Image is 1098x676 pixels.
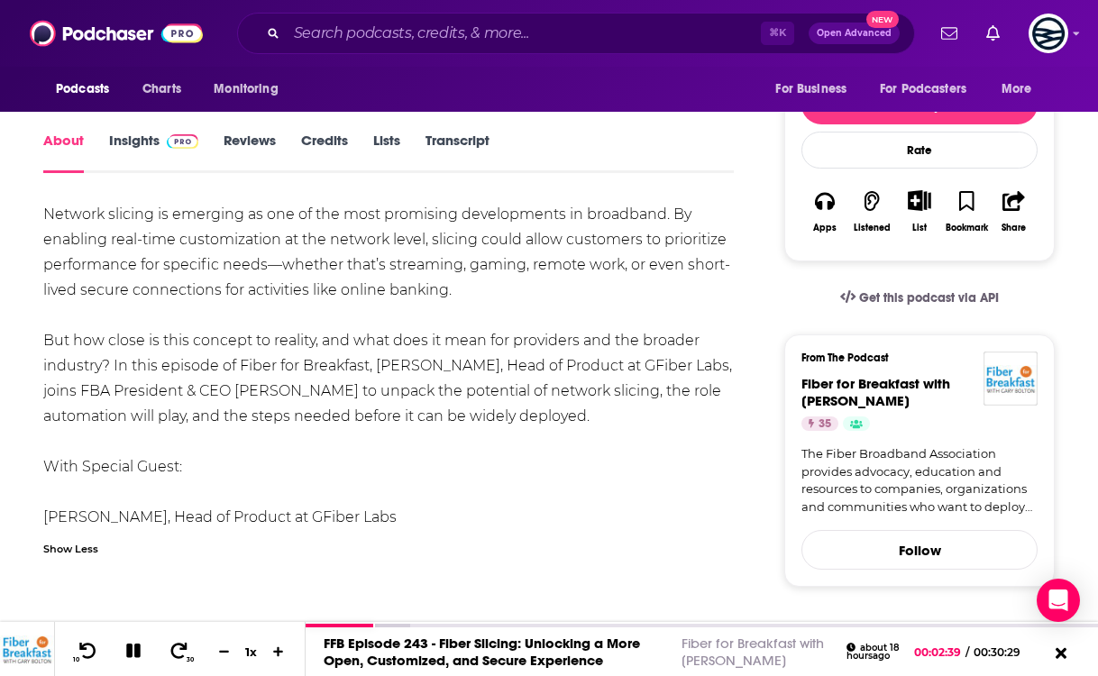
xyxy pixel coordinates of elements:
[817,29,892,38] span: Open Advanced
[979,18,1007,49] a: Show notifications dropdown
[1029,14,1068,53] button: Show profile menu
[984,352,1038,406] img: Fiber for Breakfast with Gary Bolton
[1029,14,1068,53] span: Logged in as GlobalPrairie
[969,645,1039,659] span: 00:30:29
[801,132,1038,169] div: Rate
[946,223,988,233] div: Bookmark
[1029,14,1068,53] img: User Profile
[991,178,1038,244] button: Share
[236,644,267,659] div: 1 x
[1002,77,1032,102] span: More
[868,72,993,106] button: open menu
[131,72,192,106] a: Charts
[801,375,950,409] span: Fiber for Breakfast with [PERSON_NAME]
[201,72,301,106] button: open menu
[914,645,965,659] span: 00:02:39
[880,77,966,102] span: For Podcasters
[287,19,761,48] input: Search podcasts, credits, & more...
[826,276,1013,320] a: Get this podcast via API
[30,16,203,50] img: Podchaser - Follow, Share and Rate Podcasts
[819,416,831,434] span: 35
[43,72,133,106] button: open menu
[301,132,348,173] a: Credits
[854,223,891,233] div: Listened
[214,77,278,102] span: Monitoring
[801,445,1038,516] a: The Fiber Broadband Association provides advocacy, education and resources to companies, organiza...
[167,134,198,149] img: Podchaser Pro
[809,23,900,44] button: Open AdvancedNew
[224,132,276,173] a: Reviews
[73,656,79,663] span: 10
[682,635,824,669] a: Fiber for Breakfast with [PERSON_NAME]
[763,72,869,106] button: open menu
[912,222,927,233] div: List
[801,375,950,409] a: Fiber for Breakfast with Gary Bolton
[965,645,969,659] span: /
[989,72,1055,106] button: open menu
[43,132,84,173] a: About
[373,132,400,173] a: Lists
[187,656,194,663] span: 30
[801,530,1038,570] button: Follow
[1037,579,1080,622] div: Open Intercom Messenger
[237,13,915,54] div: Search podcasts, credits, & more...
[775,77,846,102] span: For Business
[142,77,181,102] span: Charts
[846,643,903,662] div: about 18 hours ago
[943,178,990,244] button: Bookmark
[324,635,640,669] a: FFB Episode 243 - Fiber Slicing: Unlocking a More Open, Customized, and Secure Experience
[801,416,838,431] a: 35
[761,22,794,45] span: ⌘ K
[801,352,1023,364] h3: From The Podcast
[848,178,895,244] button: Listened
[801,178,848,244] button: Apps
[859,290,999,306] span: Get this podcast via API
[43,202,734,530] div: Network slicing is emerging as one of the most promising developments in broadband. By enabling r...
[109,132,198,173] a: InsightsPodchaser Pro
[866,11,899,28] span: New
[1002,223,1026,233] div: Share
[56,77,109,102] span: Podcasts
[896,178,943,244] div: Show More ButtonList
[69,641,104,663] button: 10
[425,132,490,173] a: Transcript
[934,18,965,49] a: Show notifications dropdown
[901,190,938,210] button: Show More Button
[163,641,197,663] button: 30
[813,223,837,233] div: Apps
